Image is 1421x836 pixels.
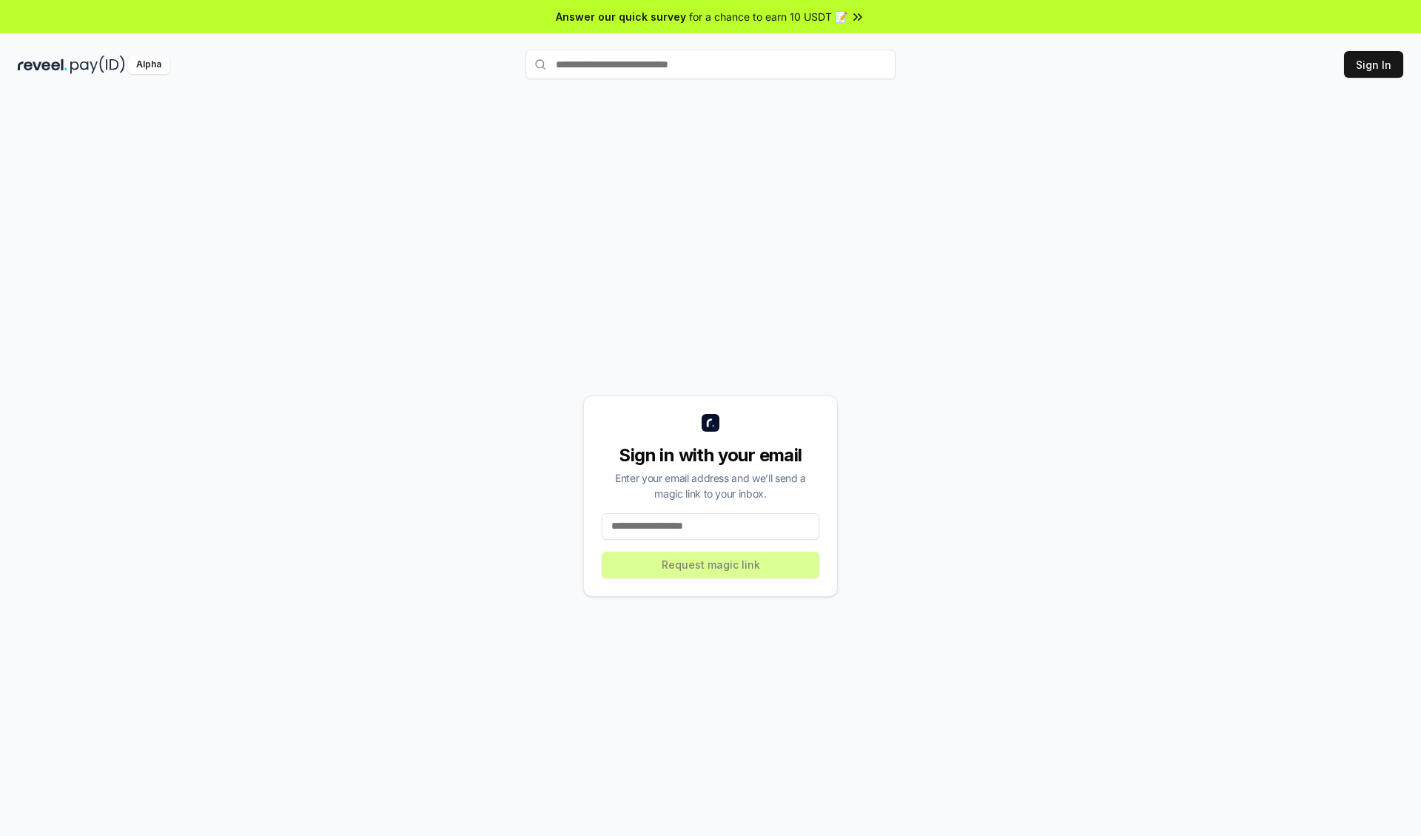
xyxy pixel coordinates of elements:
span: Answer our quick survey [556,9,686,24]
span: for a chance to earn 10 USDT 📝 [689,9,847,24]
button: Sign In [1344,51,1403,78]
img: pay_id [70,56,125,74]
img: reveel_dark [18,56,67,74]
div: Alpha [128,56,169,74]
div: Sign in with your email [602,444,819,467]
img: logo_small [702,414,719,432]
div: Enter your email address and we’ll send a magic link to your inbox. [602,470,819,501]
